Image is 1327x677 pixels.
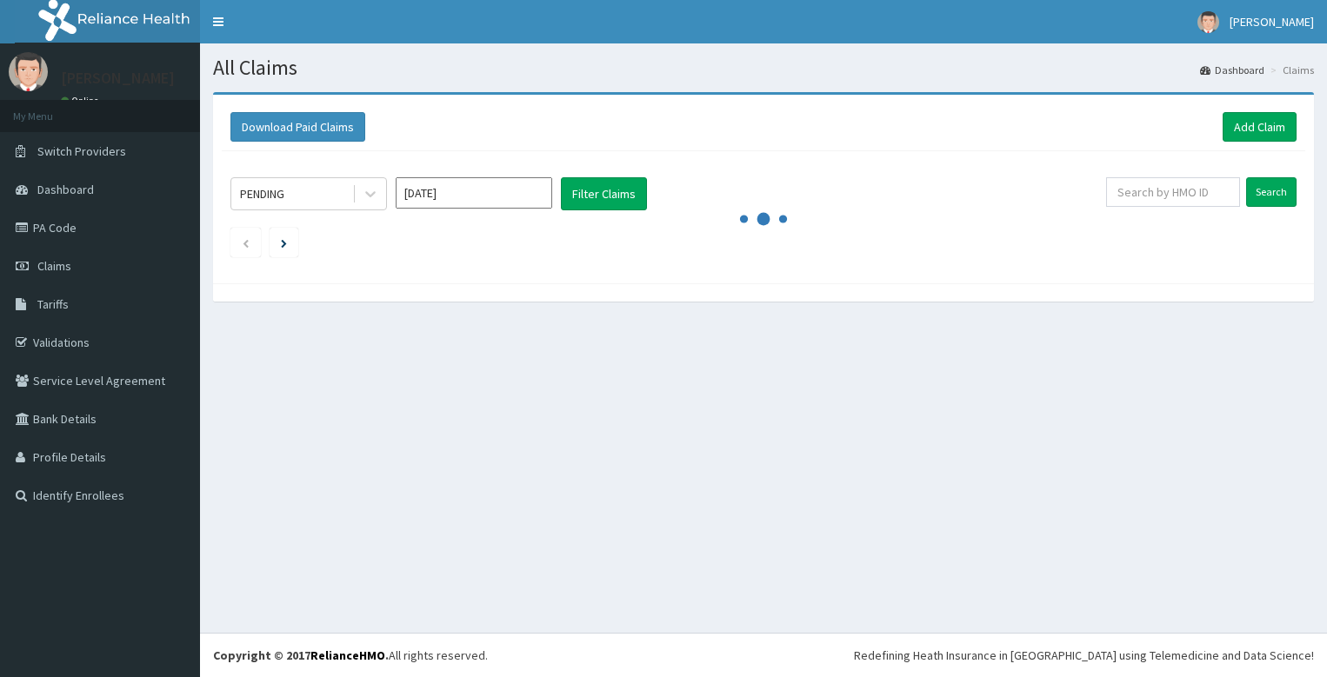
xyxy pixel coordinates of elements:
[1266,63,1314,77] li: Claims
[230,112,365,142] button: Download Paid Claims
[240,185,284,202] div: PENDING
[1106,177,1240,207] input: Search by HMO ID
[242,235,250,250] a: Previous page
[310,647,385,663] a: RelianceHMO
[1200,63,1264,77] a: Dashboard
[213,647,389,663] strong: Copyright © 2017 .
[1230,14,1314,30] span: [PERSON_NAME]
[1223,112,1297,142] a: Add Claim
[9,52,48,91] img: User Image
[1197,11,1219,33] img: User Image
[854,647,1314,664] div: Redefining Heath Insurance in [GEOGRAPHIC_DATA] using Telemedicine and Data Science!
[37,296,69,312] span: Tariffs
[61,70,175,86] p: [PERSON_NAME]
[200,633,1327,677] footer: All rights reserved.
[561,177,647,210] button: Filter Claims
[213,56,1314,79] h1: All Claims
[61,95,103,107] a: Online
[737,193,790,245] svg: audio-loading
[1246,177,1297,207] input: Search
[37,258,71,274] span: Claims
[37,143,126,159] span: Switch Providers
[281,235,287,250] a: Next page
[396,177,552,209] input: Select Month and Year
[37,182,94,197] span: Dashboard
